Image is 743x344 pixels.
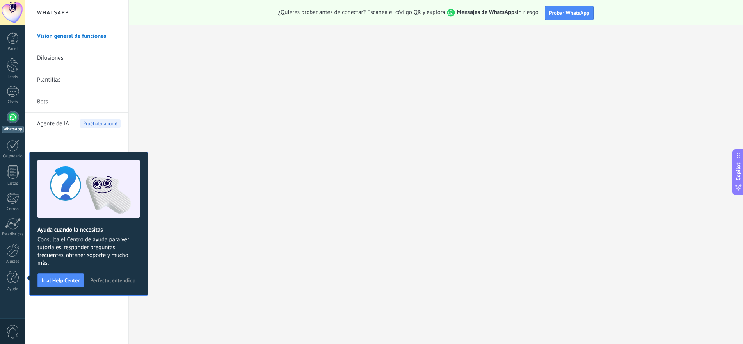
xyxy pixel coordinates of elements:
button: Probar WhatsApp [545,6,594,20]
div: Listas [2,181,24,186]
li: Plantillas [25,69,128,91]
div: Ajustes [2,259,24,264]
span: Ir al Help Center [42,278,80,283]
div: Chats [2,100,24,105]
button: Ir al Help Center [37,273,84,287]
div: WhatsApp [2,126,24,133]
span: ¿Quieres probar antes de conectar? Escanea el código QR y explora sin riesgo [278,9,539,17]
li: Bots [25,91,128,113]
div: Estadísticas [2,232,24,237]
button: Perfecto, entendido [87,274,139,286]
a: Agente de IA Pruébalo ahora! [37,113,121,135]
span: Pruébalo ahora! [80,119,121,128]
span: Consulta el Centro de ayuda para ver tutoriales, responder preguntas frecuentes, obtener soporte ... [37,236,140,267]
span: Copilot [734,162,742,180]
div: Ayuda [2,287,24,292]
span: Agente de IA [37,113,69,135]
a: Bots [37,91,121,113]
li: Visión general de funciones [25,25,128,47]
div: Calendario [2,154,24,159]
div: Correo [2,207,24,212]
li: Agente de IA [25,113,128,134]
a: Visión general de funciones [37,25,121,47]
li: Difusiones [25,47,128,69]
span: Probar WhatsApp [549,9,590,16]
a: Difusiones [37,47,121,69]
div: Leads [2,75,24,80]
div: Panel [2,46,24,52]
span: Perfecto, entendido [90,278,135,283]
a: Plantillas [37,69,121,91]
strong: Mensajes de WhatsApp [457,9,514,16]
h2: Ayuda cuando la necesitas [37,226,140,233]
